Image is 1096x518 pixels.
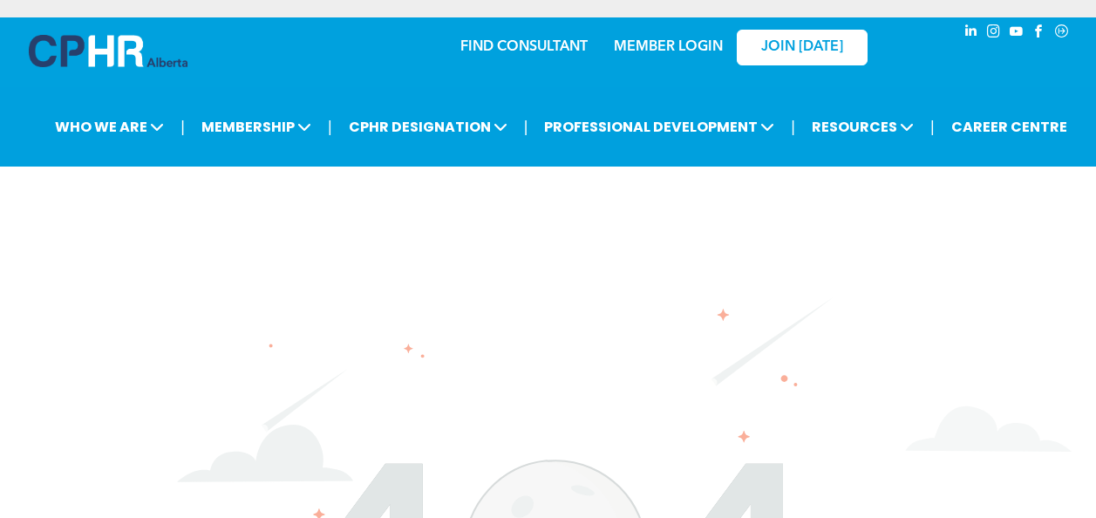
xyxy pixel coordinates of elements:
a: youtube [1007,22,1026,45]
span: CPHR DESIGNATION [344,111,513,143]
li: | [930,109,935,145]
li: | [328,109,332,145]
a: CAREER CENTRE [946,111,1072,143]
span: JOIN [DATE] [761,39,843,56]
a: FIND CONSULTANT [460,40,588,54]
a: linkedin [962,22,981,45]
span: MEMBERSHIP [196,111,317,143]
span: RESOURCES [807,111,919,143]
span: WHO WE ARE [50,111,169,143]
a: instagram [984,22,1004,45]
a: MEMBER LOGIN [614,40,723,54]
li: | [180,109,185,145]
a: facebook [1030,22,1049,45]
li: | [524,109,528,145]
a: JOIN [DATE] [737,30,868,65]
span: PROFESSIONAL DEVELOPMENT [539,111,779,143]
li: | [791,109,795,145]
a: Social network [1052,22,1072,45]
img: A blue and white logo for cp alberta [29,35,187,67]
